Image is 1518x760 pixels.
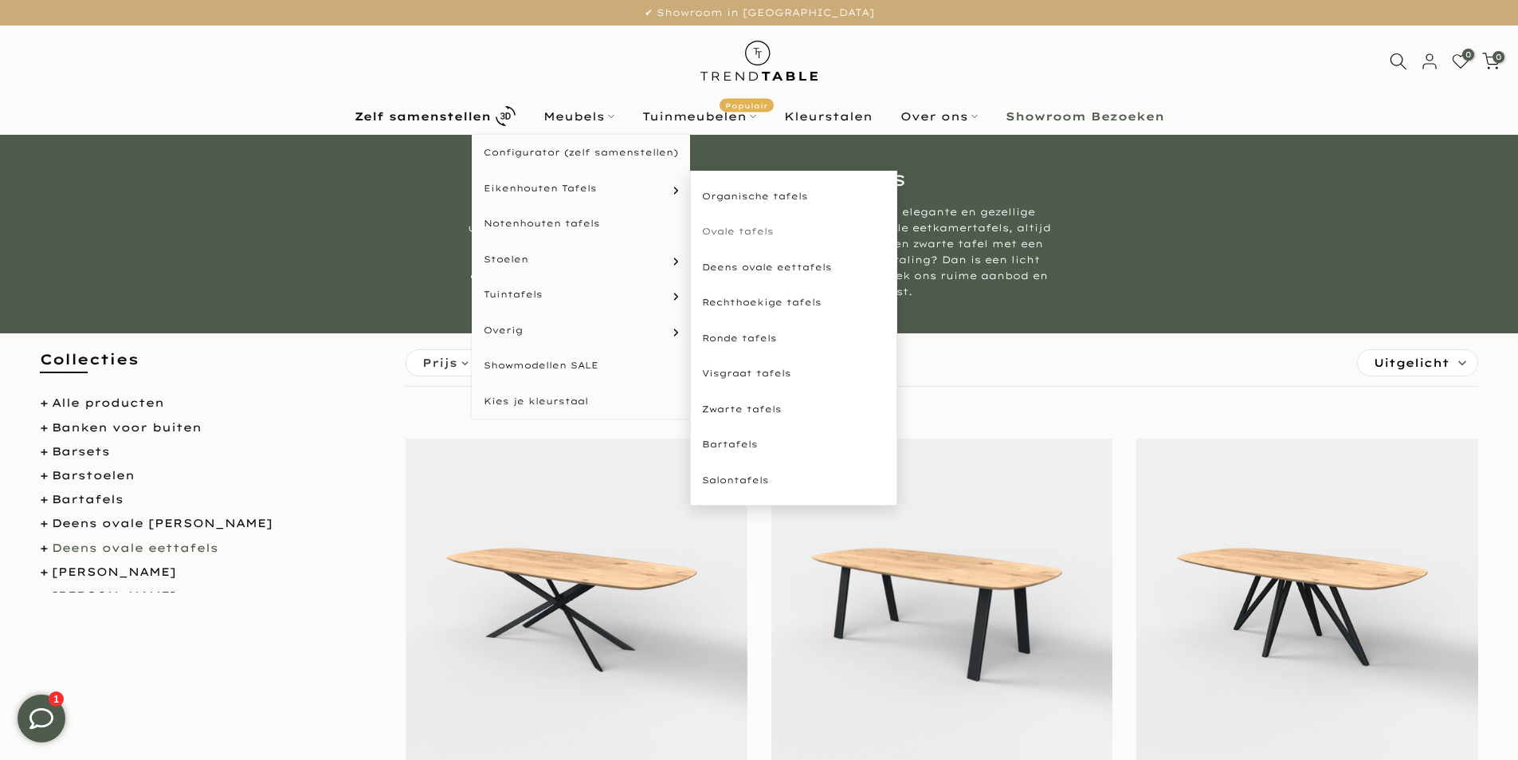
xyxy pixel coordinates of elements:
span: Tuintafels [484,288,543,301]
div: Een tafel met een Deens ovaal blad geeft je interieur meteen een elegante en gezellige uitstralin... [461,204,1058,300]
a: Salontafels [690,463,897,498]
b: Showroom Bezoeken [1006,111,1164,122]
a: TuinmeubelenPopulair [628,107,770,126]
a: Deens ovale eettafels [52,541,218,555]
img: trend-table [689,26,829,96]
a: Ronde tafels [690,321,897,356]
a: Kleurstalen [770,107,886,126]
a: Eikenhouten Tafels [472,171,690,207]
a: Alle producten [52,396,164,410]
span: Uitgelicht [1374,350,1449,376]
a: [PERSON_NAME] [52,589,176,603]
a: Kies je kleurstaal [472,384,690,419]
a: Configurator (zelf samenstellen) [472,135,690,171]
b: Zelf samenstellen [355,111,491,122]
a: Deens ovale eettafels [690,250,897,285]
a: Meubels [529,107,628,126]
a: Overig [472,313,690,348]
a: Stoelen [472,242,690,278]
a: [PERSON_NAME] [52,565,176,579]
a: Showmodellen SALE [472,348,690,384]
label: Sorteren:Uitgelicht [1358,350,1477,376]
a: Barsets [52,444,110,459]
a: Over ons [886,107,991,126]
a: Showroom Bezoeken [991,107,1178,126]
span: 0 [1462,49,1474,61]
span: Prijs [422,354,457,372]
a: Visgraat tafels [690,356,897,392]
iframe: toggle-frame [2,679,81,758]
a: 0 [1482,53,1500,70]
span: Stoelen [484,253,528,266]
h1: Deens ovale eettafels [293,168,1226,188]
a: Tuintafels [472,277,690,313]
a: Bartafels [52,492,124,506]
span: Eikenhouten Tafels [484,182,597,195]
a: Zwarte tafels [690,392,897,427]
a: Ovale tafels [690,214,897,250]
h5: Collecties [40,349,382,385]
a: Barstoelen [52,468,135,482]
a: Organische tafels [690,179,897,215]
a: Rechthoekige tafels [690,285,897,321]
span: Overig [484,324,523,337]
a: Notenhouten tafels [472,206,690,242]
a: Deens ovale [PERSON_NAME] [52,516,273,530]
a: Banken voor buiten [52,420,202,435]
a: 0 [1452,53,1469,70]
span: 0 [1493,51,1504,63]
p: ✔ Showroom in [GEOGRAPHIC_DATA] [20,4,1498,22]
a: Bartafels [690,427,897,463]
a: Zelf samenstellen [340,102,529,130]
span: Populair [720,98,774,112]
